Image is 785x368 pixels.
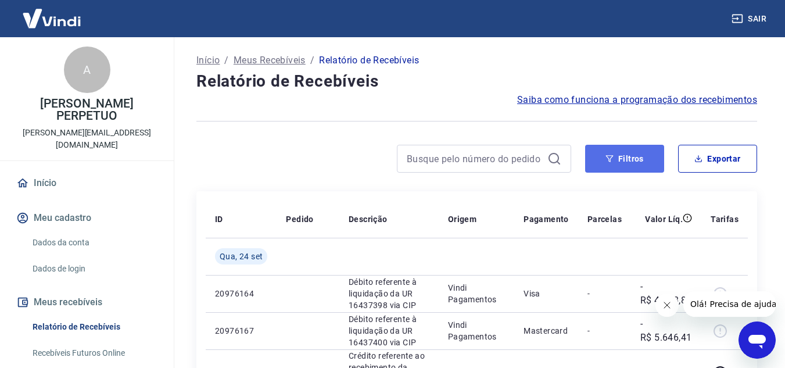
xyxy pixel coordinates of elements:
[196,53,220,67] a: Início
[215,213,223,225] p: ID
[349,313,429,348] p: Débito referente à liquidação da UR 16437400 via CIP
[14,1,89,36] img: Vindi
[683,291,776,317] iframe: Mensagem da empresa
[587,325,622,337] p: -
[28,231,160,255] a: Dados da conta
[220,251,263,262] span: Qua, 24 set
[448,319,505,342] p: Vindi Pagamentos
[28,315,160,339] a: Relatório de Recebíveis
[407,150,543,167] input: Busque pelo número do pedido
[349,276,429,311] p: Débito referente à liquidação da UR 16437398 via CIP
[286,213,313,225] p: Pedido
[729,8,771,30] button: Sair
[9,98,164,122] p: [PERSON_NAME] PERPETUO
[215,325,267,337] p: 20976167
[14,170,160,196] a: Início
[739,321,776,359] iframe: Botão para abrir a janela de mensagens
[448,213,476,225] p: Origem
[524,325,569,337] p: Mastercard
[224,53,228,67] p: /
[14,290,160,315] button: Meus recebíveis
[310,53,314,67] p: /
[215,288,267,299] p: 20976164
[645,213,683,225] p: Valor Líq.
[319,53,419,67] p: Relatório de Recebíveis
[585,145,664,173] button: Filtros
[517,93,757,107] a: Saiba como funciona a programação dos recebimentos
[28,341,160,365] a: Recebíveis Futuros Online
[678,145,757,173] button: Exportar
[448,282,505,305] p: Vindi Pagamentos
[28,257,160,281] a: Dados de login
[349,213,388,225] p: Descrição
[7,8,98,17] span: Olá! Precisa de ajuda?
[14,205,160,231] button: Meu cadastro
[640,280,692,308] p: -R$ 4.908,88
[587,288,622,299] p: -
[234,53,306,67] a: Meus Recebíveis
[9,127,164,151] p: [PERSON_NAME][EMAIL_ADDRESS][DOMAIN_NAME]
[711,213,739,225] p: Tarifas
[196,70,757,93] h4: Relatório de Recebíveis
[587,213,622,225] p: Parcelas
[524,213,569,225] p: Pagamento
[524,288,569,299] p: Visa
[64,47,110,93] div: A
[640,317,692,345] p: -R$ 5.646,41
[655,294,679,317] iframe: Fechar mensagem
